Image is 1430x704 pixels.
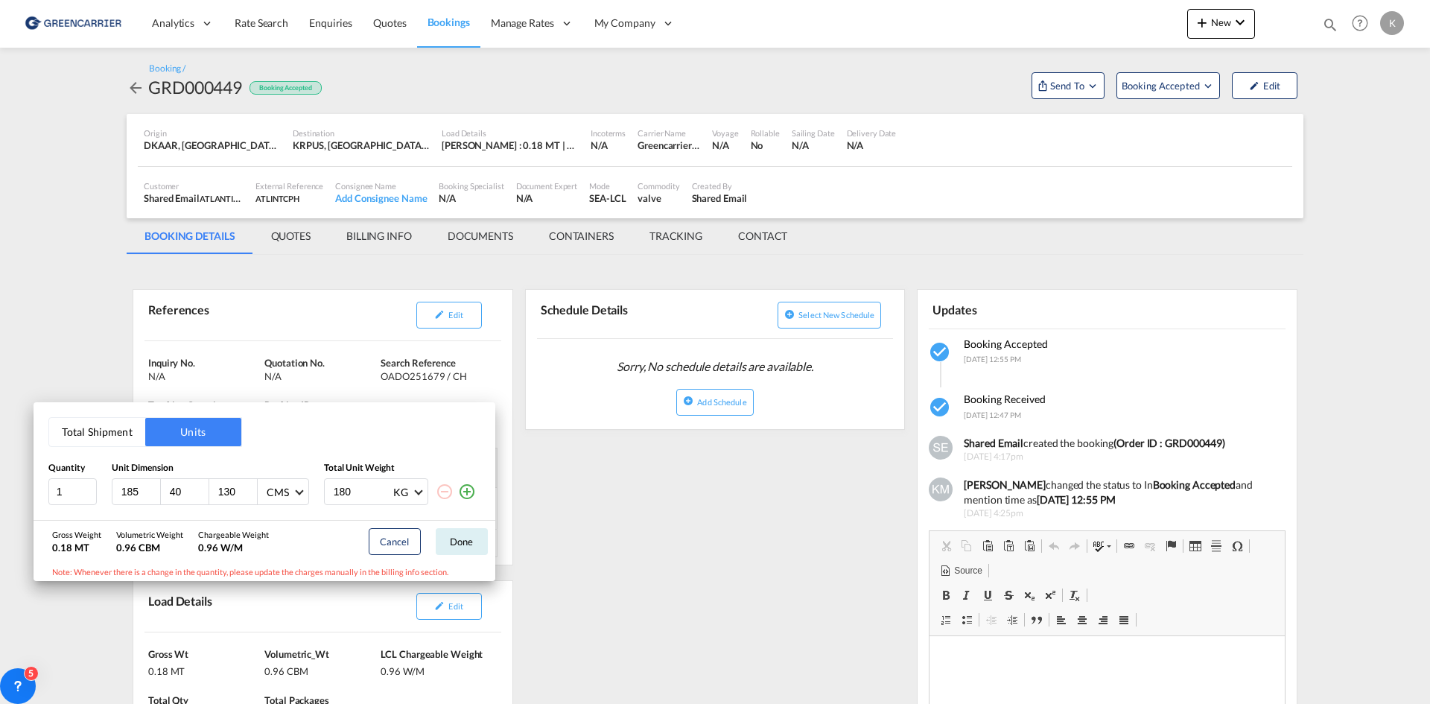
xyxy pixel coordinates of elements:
[120,485,160,498] input: L
[48,462,97,475] div: Quantity
[48,478,97,505] input: Qty
[116,541,183,554] div: 0.96 CBM
[198,529,269,540] div: Chargeable Weight
[52,529,101,540] div: Gross Weight
[332,479,392,504] input: Enter weight
[324,462,480,475] div: Total Unit Weight
[112,462,309,475] div: Unit Dimension
[52,541,101,554] div: 0.18 MT
[49,418,145,446] button: Total Shipment
[116,529,183,540] div: Volumetric Weight
[145,418,241,446] button: Units
[34,562,495,581] div: Note: Whenever there is a change in the quantity, please update the charges manually in the billi...
[217,485,257,498] input: H
[198,541,269,554] div: 0.96 W/M
[436,528,488,555] button: Done
[458,483,476,501] md-icon: icon-plus-circle-outline
[267,486,289,498] div: CMS
[369,528,421,555] button: Cancel
[393,486,408,498] div: KG
[436,483,454,501] md-icon: icon-minus-circle-outline
[168,485,209,498] input: W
